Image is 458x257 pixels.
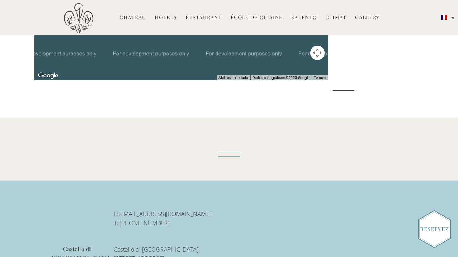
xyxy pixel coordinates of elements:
img: Français [441,15,447,20]
a: Gallery [355,14,379,22]
img: Castello di Ugento [64,3,93,34]
a: Salento [291,14,317,22]
a: Hotels [155,14,177,22]
img: Google [36,71,60,80]
a: Climat [325,14,346,22]
img: svg%3E [63,212,92,243]
a: [EMAIL_ADDRESS][DOMAIN_NAME] [118,210,211,218]
a: Abrir esta área no Google Maps (abre uma nova janela) [36,71,60,80]
a: Chateau [120,14,146,22]
a: Restaurant [186,14,222,22]
a: École de Cuisine [230,14,283,22]
img: Book_Button_French.png [418,210,451,248]
p: E: T: [PHONE_NUMBER] [114,210,263,228]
